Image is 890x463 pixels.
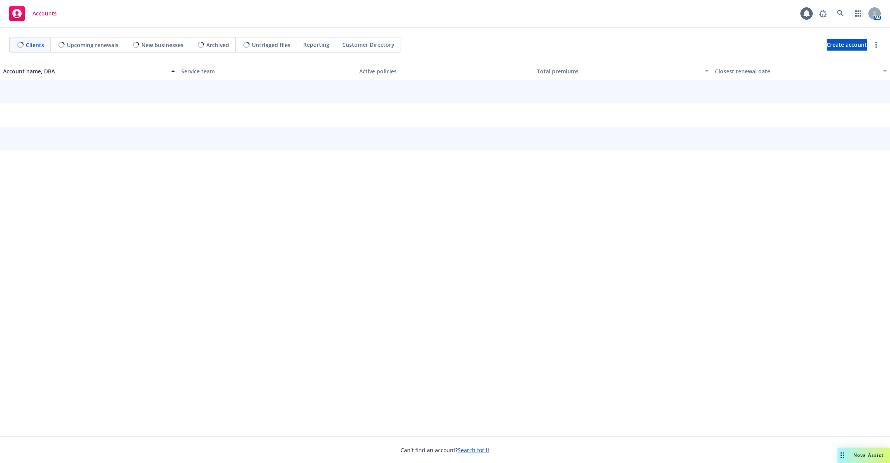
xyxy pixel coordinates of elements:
a: Search for it [458,446,489,454]
span: Clients [26,41,44,49]
span: Reporting [303,41,330,49]
a: Search [833,6,848,21]
a: more [871,40,881,49]
span: Create account [827,37,867,52]
a: Switch app [851,6,866,21]
button: Service team [178,62,356,80]
span: Archived [206,41,229,49]
span: Customer Directory [342,41,394,49]
div: Total premiums [537,67,700,75]
span: Can't find an account? [401,446,489,454]
a: Create account [827,39,867,51]
span: Nova Assist [853,452,884,458]
button: Total premiums [534,62,712,80]
a: Accounts [6,3,60,24]
button: Active policies [356,62,534,80]
span: Accounts [32,10,57,17]
span: Untriaged files [252,41,290,49]
div: Drag to move [837,448,847,463]
button: Nova Assist [837,448,890,463]
div: Service team [181,67,353,75]
div: Active policies [359,67,531,75]
div: Account name, DBA [3,67,166,75]
div: Closest renewal date [715,67,878,75]
button: Closest renewal date [712,62,890,80]
span: New businesses [141,41,183,49]
span: Upcoming renewals [67,41,119,49]
a: Report a Bug [815,6,831,21]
